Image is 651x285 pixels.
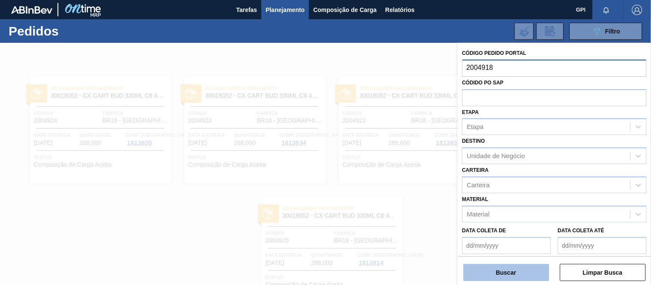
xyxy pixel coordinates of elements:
input: dd/mm/yyyy [462,237,551,254]
label: Material [462,196,488,202]
img: TNhmsLtSVTkK8tSr43FrP2fwEKptu5GPRR3wAAAABJRU5ErkJggg== [11,6,52,14]
span: Filtro [606,28,621,35]
div: Solicitação de Revisão de Pedidos [536,23,564,40]
img: Logout [632,5,642,15]
span: Tarefas [236,5,257,15]
label: Carteira [462,167,489,173]
label: Código Pedido Portal [462,50,527,56]
span: Planejamento [266,5,305,15]
button: Filtro [569,23,642,40]
label: Destino [462,138,485,144]
label: Data coleta até [558,228,604,234]
div: Material [467,210,490,218]
div: Unidade de Negócio [467,153,525,160]
div: Carteira [467,181,490,189]
label: Códido PO SAP [462,80,504,86]
button: Notificações [593,4,620,16]
div: Etapa [467,123,484,131]
span: Composição de Carga [313,5,377,15]
div: Importar Negociações dos Pedidos [515,23,534,40]
label: Data coleta de [462,228,506,234]
label: Etapa [462,109,479,115]
input: dd/mm/yyyy [558,237,647,254]
h1: Pedidos [9,26,132,36]
span: Relatórios [385,5,415,15]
